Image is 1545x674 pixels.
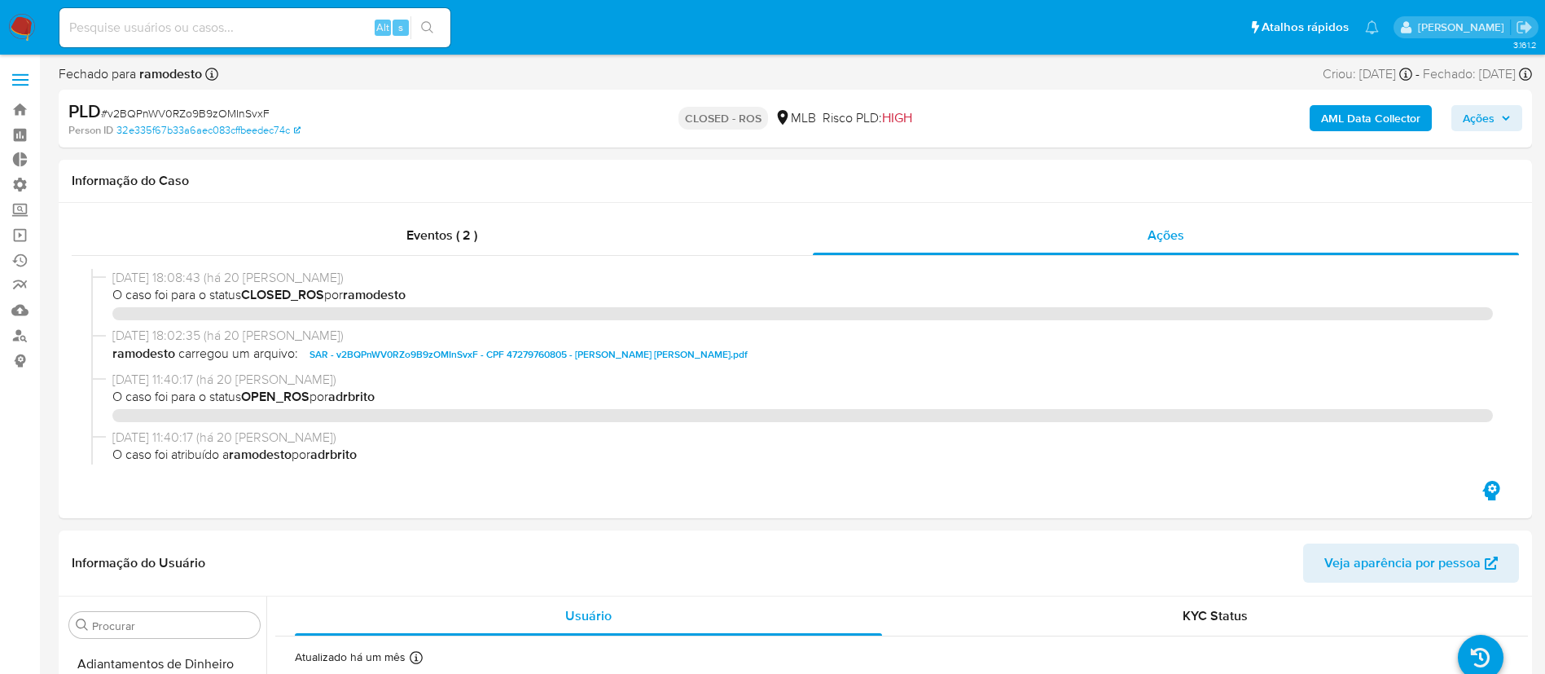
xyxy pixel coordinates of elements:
input: Procurar [92,619,253,633]
button: Procurar [76,619,89,632]
span: Ações [1148,226,1184,244]
span: HIGH [882,108,912,127]
span: Risco PLD: [823,109,912,127]
span: Veja aparência por pessoa [1324,544,1481,583]
span: - [1416,65,1420,83]
span: Fechado para [59,65,202,83]
a: Sair [1516,19,1533,36]
div: Criou: [DATE] [1323,65,1412,83]
h1: Informação do Caso [72,173,1519,189]
span: KYC Status [1183,606,1248,625]
div: MLB [775,109,816,127]
span: Alt [376,20,389,35]
b: PLD [68,98,101,124]
span: Ações [1463,105,1495,131]
a: Notificações [1365,20,1379,34]
span: Eventos ( 2 ) [406,226,477,244]
h1: Informação do Usuário [72,555,205,571]
p: CLOSED - ROS [678,107,768,130]
span: Usuário [565,606,612,625]
span: s [398,20,403,35]
b: ramodesto [136,64,202,83]
p: adriano.brito@mercadolivre.com [1418,20,1510,35]
span: # v2BQPnWV0RZo9B9zOMInSvxF [101,105,270,121]
span: Atalhos rápidos [1262,19,1349,36]
button: AML Data Collector [1310,105,1432,131]
b: Person ID [68,123,113,138]
a: 32e335f67b33a6aec083cffbeedec74c [116,123,301,138]
div: Fechado: [DATE] [1423,65,1532,83]
button: Veja aparência por pessoa [1303,544,1519,583]
p: Atualizado há um mês [295,650,406,665]
button: Ações [1451,105,1522,131]
b: AML Data Collector [1321,105,1420,131]
button: search-icon [410,16,444,39]
input: Pesquise usuários ou casos... [59,17,450,38]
